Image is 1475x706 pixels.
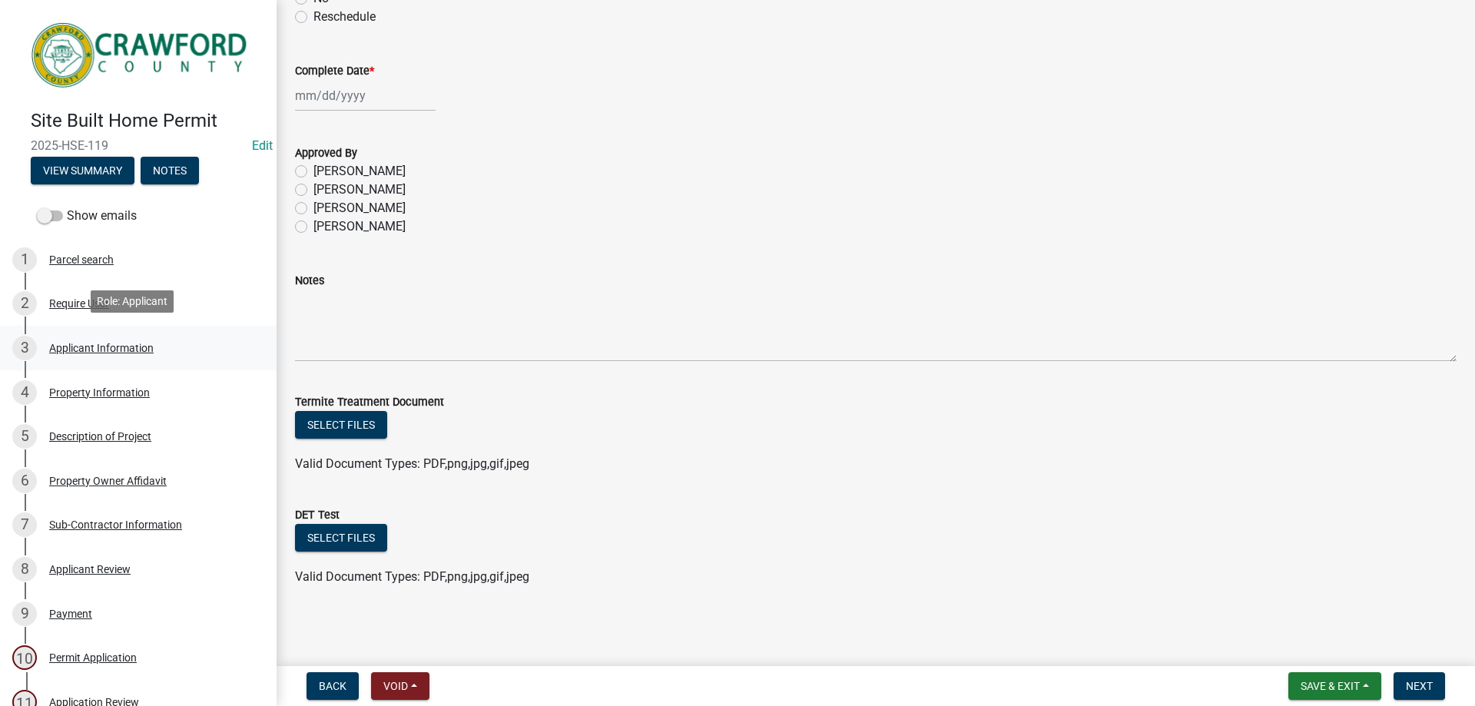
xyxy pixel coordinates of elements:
button: Select files [295,524,387,552]
span: Valid Document Types: PDF,png,jpg,gif,jpeg [295,456,529,471]
label: DET Test [295,510,340,521]
div: 5 [12,424,37,449]
div: Role: Applicant [91,290,174,313]
div: Description of Project [49,431,151,442]
button: Void [371,672,429,700]
span: Next [1406,680,1433,692]
label: [PERSON_NAME] [313,217,406,236]
label: [PERSON_NAME] [313,162,406,181]
div: Payment [49,608,92,619]
span: Valid Document Types: PDF,png,jpg,gif,jpeg [295,569,529,584]
img: Crawford County, Georgia [31,16,252,94]
div: 6 [12,469,37,493]
wm-modal-confirm: Notes [141,165,199,177]
div: Require User [49,298,109,309]
div: Applicant Information [49,343,154,353]
label: [PERSON_NAME] [313,199,406,217]
div: 3 [12,336,37,360]
div: Sub-Contractor Information [49,519,182,530]
label: Termite Treatment Document [295,397,444,408]
div: Applicant Review [49,564,131,575]
div: 9 [12,602,37,626]
wm-modal-confirm: Summary [31,165,134,177]
div: Property Information [49,387,150,398]
div: 1 [12,247,37,272]
div: Parcel search [49,254,114,265]
span: Back [319,680,346,692]
div: Permit Application [49,652,137,663]
wm-modal-confirm: Edit Application Number [252,138,273,153]
input: mm/dd/yyyy [295,80,436,111]
div: 4 [12,380,37,405]
button: Select files [295,411,387,439]
div: Property Owner Affidavit [49,476,167,486]
button: View Summary [31,157,134,184]
div: 2 [12,291,37,316]
span: Void [383,680,408,692]
button: Notes [141,157,199,184]
div: 7 [12,512,37,537]
h4: Site Built Home Permit [31,110,264,132]
div: 10 [12,645,37,670]
label: Approved By [295,148,357,159]
label: Show emails [37,207,137,225]
button: Back [307,672,359,700]
button: Next [1394,672,1445,700]
a: Edit [252,138,273,153]
span: Save & Exit [1301,680,1360,692]
label: Reschedule [313,8,376,26]
div: 8 [12,557,37,582]
label: Notes [295,276,324,287]
span: 2025-HSE-119 [31,138,246,153]
label: Complete Date [295,66,374,77]
button: Save & Exit [1288,672,1381,700]
label: [PERSON_NAME] [313,181,406,199]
